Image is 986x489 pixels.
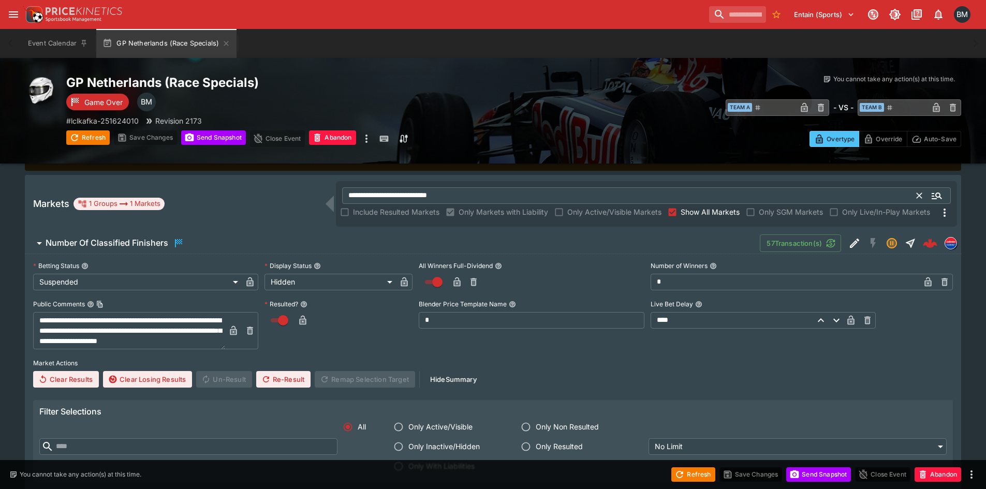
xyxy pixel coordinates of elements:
button: Connected to PK [864,5,882,24]
span: Un-Result [196,371,252,388]
button: SGM Disabled [864,234,882,253]
input: search [709,6,766,23]
div: Start From [810,131,961,147]
button: Public CommentsCopy To Clipboard [87,301,94,308]
button: Refresh [66,130,110,145]
p: Overtype [827,134,855,144]
button: open drawer [4,5,23,24]
button: Auto-Save [907,131,961,147]
div: Suspended [33,274,242,290]
span: Only SGM Markets [759,206,823,217]
button: Open [928,186,946,205]
p: Display Status [264,261,312,270]
button: All Winners Full-Dividend [495,262,502,270]
span: Team A [728,103,752,112]
button: Blender Price Template Name [509,301,516,308]
p: You cannot take any action(s) at this time. [20,470,141,479]
img: Sportsbook Management [46,17,101,22]
svg: More [938,206,951,219]
button: Override [859,131,907,147]
div: Byron Monk [954,6,970,23]
button: Documentation [907,5,926,24]
span: Only Active/Visible [408,421,473,432]
button: Clear Losing Results [103,371,192,388]
button: more [965,468,978,481]
button: GP Netherlands (Race Specials) [96,29,237,58]
button: Resulted? [300,301,307,308]
img: lclkafka [945,238,956,249]
button: more [360,130,373,147]
div: No Limit [649,438,947,455]
span: All [358,421,366,432]
div: Hidden [264,274,396,290]
button: Re-Result [256,371,311,388]
button: Toggle light/dark mode [886,5,904,24]
p: You cannot take any action(s) at this time. [833,75,955,84]
h2: Copy To Clipboard [66,75,514,91]
span: Mark an event as closed and abandoned. [915,468,961,479]
p: Blender Price Template Name [419,300,507,308]
button: Event Calendar [22,29,94,58]
button: Copy To Clipboard [96,301,104,308]
label: Market Actions [33,355,953,371]
p: Resulted? [264,300,298,308]
p: Betting Status [33,261,79,270]
button: Overtype [810,131,859,147]
span: Only Non Resulted [536,421,599,432]
span: Include Resulted Markets [353,206,439,217]
a: a0f76ec6-4337-4a9c-b50c-66fc1e8414e9 [920,233,940,254]
img: PriceKinetics Logo [23,4,43,25]
h5: Markets [33,198,69,210]
button: Refresh [671,467,715,482]
h6: - VS - [833,102,853,113]
span: Only Resulted [536,441,583,452]
button: Send Snapshot [786,467,851,482]
button: Abandon [309,130,356,145]
img: logo-cerberus--red.svg [923,236,937,250]
span: Only Markets with Liability [459,206,548,217]
button: Byron Monk [951,3,974,26]
div: 1 Groups 1 Markets [78,198,160,210]
div: Byron Monk [137,93,156,111]
button: Number Of Classified Finishers [25,233,760,254]
button: Betting Status [81,262,89,270]
img: PriceKinetics [46,7,122,15]
button: Straight [901,234,920,253]
p: All Winners Full-Dividend [419,261,493,270]
h6: Filter Selections [39,406,947,417]
button: 57Transaction(s) [760,234,841,252]
button: Number of Winners [710,262,717,270]
div: a0f76ec6-4337-4a9c-b50c-66fc1e8414e9 [923,236,937,250]
span: Show All Markets [681,206,740,217]
button: Clear Results [33,371,99,388]
button: Live Bet Delay [695,301,702,308]
button: Display Status [314,262,321,270]
button: Clear [911,187,928,204]
div: lclkafka [945,237,957,249]
span: Team B [860,103,884,112]
button: Edit Detail [845,234,864,253]
span: Mark an event as closed and abandoned. [309,132,356,142]
button: Send Snapshot [181,130,246,145]
span: Only Live/In-Play Markets [842,206,930,217]
button: Select Tenant [788,6,861,23]
span: Only Inactive/Hidden [408,441,480,452]
button: Suspended [882,234,901,253]
p: Number of Winners [651,261,708,270]
h6: Number Of Classified Finishers [46,238,168,248]
span: Only Active/Visible Markets [567,206,661,217]
button: HideSummary [424,371,483,388]
p: Public Comments [33,300,85,308]
svg: Suspended [886,237,898,249]
p: Auto-Save [924,134,956,144]
button: Notifications [929,5,948,24]
p: Live Bet Delay [651,300,693,308]
p: Game Over [84,97,123,108]
button: Abandon [915,467,961,482]
p: Copy To Clipboard [66,115,139,126]
p: Revision 2173 [155,115,202,126]
button: No Bookmarks [768,6,785,23]
p: Override [876,134,902,144]
img: motorracing.png [25,75,58,108]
